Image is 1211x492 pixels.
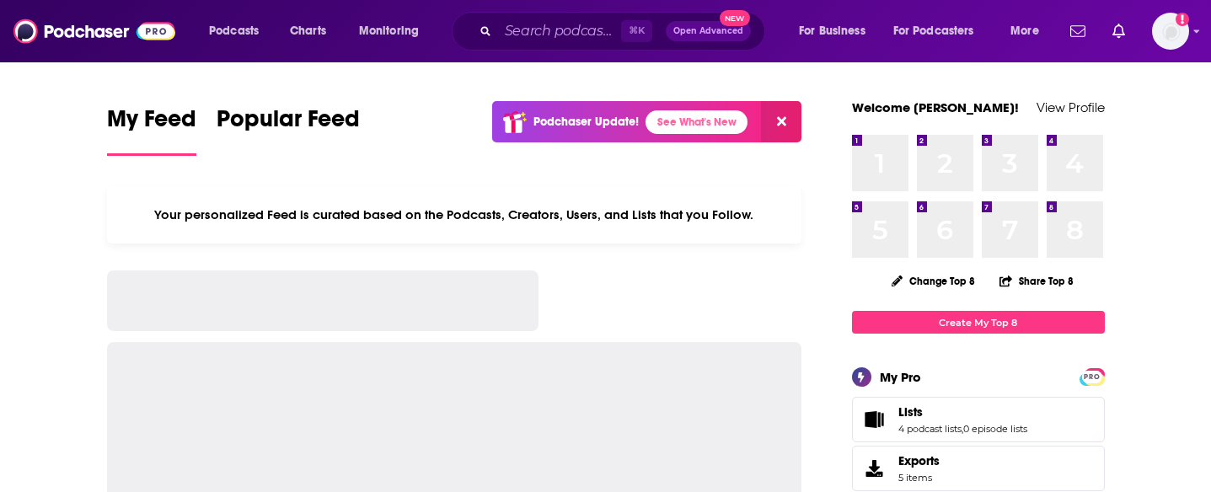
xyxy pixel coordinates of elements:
[962,423,963,435] span: ,
[1064,17,1092,45] a: Show notifications dropdown
[1082,370,1102,382] a: PRO
[1152,13,1189,50] span: Logged in as cmand-c
[468,12,781,51] div: Search podcasts, credits, & more...
[999,18,1060,45] button: open menu
[898,404,923,420] span: Lists
[898,423,962,435] a: 4 podcast lists
[359,19,419,43] span: Monitoring
[1010,19,1039,43] span: More
[882,18,999,45] button: open menu
[197,18,281,45] button: open menu
[898,453,940,468] span: Exports
[290,19,326,43] span: Charts
[1176,13,1189,26] svg: Add a profile image
[498,18,621,45] input: Search podcasts, credits, & more...
[209,19,259,43] span: Podcasts
[799,19,865,43] span: For Business
[852,311,1105,334] a: Create My Top 8
[720,10,750,26] span: New
[666,21,751,41] button: Open AdvancedNew
[621,20,652,42] span: ⌘ K
[1152,13,1189,50] img: User Profile
[533,115,639,129] p: Podchaser Update!
[107,104,196,156] a: My Feed
[1037,99,1105,115] a: View Profile
[1106,17,1132,45] a: Show notifications dropdown
[963,423,1027,435] a: 0 episode lists
[852,397,1105,442] span: Lists
[673,27,743,35] span: Open Advanced
[787,18,887,45] button: open menu
[107,186,802,243] div: Your personalized Feed is curated based on the Podcasts, Creators, Users, and Lists that you Follow.
[898,472,940,484] span: 5 items
[217,104,360,143] span: Popular Feed
[1152,13,1189,50] button: Show profile menu
[13,15,175,47] img: Podchaser - Follow, Share and Rate Podcasts
[852,446,1105,491] a: Exports
[898,404,1027,420] a: Lists
[880,369,921,385] div: My Pro
[881,270,986,291] button: Change Top 8
[858,408,892,431] a: Lists
[107,104,196,143] span: My Feed
[858,457,892,480] span: Exports
[347,18,441,45] button: open menu
[852,99,1019,115] a: Welcome [PERSON_NAME]!
[1082,371,1102,383] span: PRO
[279,18,336,45] a: Charts
[646,110,747,134] a: See What's New
[893,19,974,43] span: For Podcasters
[999,265,1074,297] button: Share Top 8
[217,104,360,156] a: Popular Feed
